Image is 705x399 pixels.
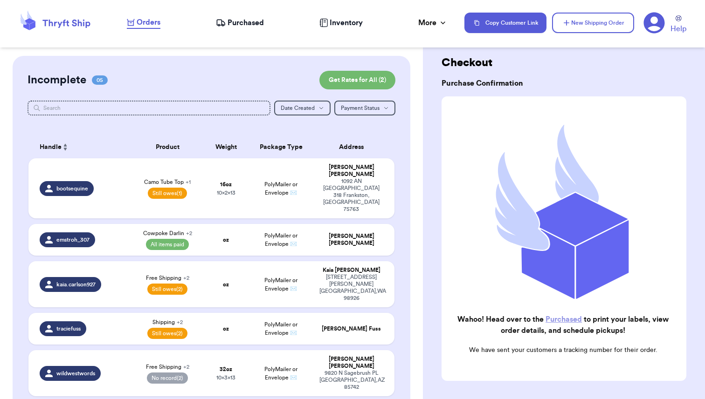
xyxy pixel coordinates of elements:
strong: oz [223,237,229,243]
span: Inventory [330,17,363,28]
span: Camo Tube Top [144,178,191,186]
span: Help [670,23,686,34]
span: + 1 [186,179,191,185]
a: Orders [127,17,160,29]
button: Payment Status [334,101,395,115]
button: Date Created [274,101,331,115]
span: PolyMailer or Envelope ✉️ [264,322,297,336]
span: Free Shipping [146,363,189,371]
span: Purchased [228,17,264,28]
strong: oz [223,282,229,287]
span: Still owes (2) [147,284,187,295]
span: bootsequine [56,185,88,192]
a: Inventory [319,17,363,28]
a: Help [670,15,686,34]
span: + 2 [186,230,192,236]
div: [PERSON_NAME] [PERSON_NAME] [319,356,383,370]
span: Cowpoke Darlin [143,230,192,237]
span: Still owes (1) [148,188,187,199]
span: Still owes (2) [147,328,187,339]
span: Handle [40,142,62,152]
span: PolyMailer or Envelope ✉️ [264,182,297,196]
div: [PERSON_NAME] [PERSON_NAME] [319,233,383,247]
th: Product [131,136,204,158]
span: emstroh_307 [56,236,90,243]
div: 9820 N Sagebrush PL [GEOGRAPHIC_DATA] , AZ 85742 [319,370,383,391]
span: 10 x 3 x 13 [216,375,235,380]
th: Address [314,136,394,158]
span: 10 x 2 x 13 [217,190,235,196]
span: Orders [137,17,160,28]
h3: Purchase Confirmation [442,78,686,89]
span: wildwestwords [56,370,95,377]
strong: 16 oz [220,182,232,187]
span: PolyMailer or Envelope ✉️ [264,366,297,380]
button: Sort ascending [62,142,69,153]
div: 1092 AN [GEOGRAPHIC_DATA] 318 Frankston , [GEOGRAPHIC_DATA] 75763 [319,178,383,213]
div: [PERSON_NAME] [PERSON_NAME] [319,164,383,178]
span: + 2 [177,319,183,325]
span: Payment Status [341,105,380,111]
a: Purchased [546,316,582,323]
th: Weight [204,136,248,158]
th: Package Type [248,136,314,158]
a: Purchased [216,17,264,28]
p: We have sent your customers a tracking number for their order. [449,345,677,355]
div: More [418,17,448,28]
span: PolyMailer or Envelope ✉️ [264,233,297,247]
span: Date Created [281,105,315,111]
button: New Shipping Order [552,13,634,33]
h2: Checkout [442,55,686,70]
span: No record (2) [147,372,188,384]
span: + 2 [183,364,189,370]
h2: Wahoo! Head over to the to print your labels, view order details, and schedule pickups! [449,314,677,336]
button: Copy Customer Link [464,13,546,33]
input: Search [28,101,270,115]
span: + 2 [183,275,189,281]
span: 05 [92,75,108,85]
div: [STREET_ADDRESS][PERSON_NAME] [GEOGRAPHIC_DATA] , WA 98926 [319,274,383,302]
div: [PERSON_NAME] Fuss [319,325,383,332]
strong: 32 oz [220,366,232,372]
div: Kaia [PERSON_NAME] [319,267,383,274]
span: kaia.carlson927 [56,281,96,288]
strong: oz [223,326,229,331]
span: Free Shipping [146,274,189,282]
span: PolyMailer or Envelope ✉️ [264,277,297,291]
span: traciefuss [56,325,81,332]
button: Get Rates for All (2) [319,71,395,89]
span: Shipping [152,318,183,326]
h2: Incomplete [28,73,86,88]
span: All items paid [146,239,189,250]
